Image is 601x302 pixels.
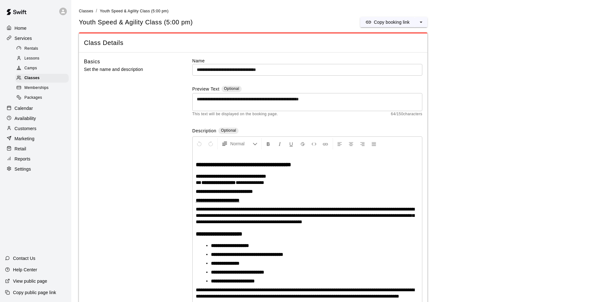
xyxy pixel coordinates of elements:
[15,35,32,41] p: Services
[320,138,331,149] button: Insert Link
[5,144,66,154] a: Retail
[357,138,368,149] button: Right Align
[15,125,36,132] p: Customers
[79,9,93,13] span: Classes
[15,44,69,53] div: Rentals
[24,65,37,72] span: Camps
[13,278,47,284] p: View public page
[15,73,71,83] a: Classes
[15,64,69,73] div: Camps
[13,267,37,273] p: Help Center
[79,8,593,15] nav: breadcrumb
[360,17,427,27] div: split button
[13,255,35,261] p: Contact Us
[15,84,69,92] div: Memberships
[15,93,69,102] div: Packages
[15,146,26,152] p: Retail
[374,19,410,25] p: Copy booking link
[5,164,66,174] a: Settings
[15,25,27,31] p: Home
[79,18,193,27] h5: Youth Speed & Agility Class (5:00 pm)
[15,54,69,63] div: Lessons
[15,166,31,172] p: Settings
[415,17,427,27] button: select merge strategy
[334,138,345,149] button: Left Align
[15,105,33,111] p: Calendar
[15,115,36,122] p: Availability
[192,86,220,93] label: Preview Text
[192,111,278,117] span: This text will be displayed on the booking page.
[5,124,66,133] a: Customers
[263,138,274,149] button: Format Bold
[79,8,93,13] a: Classes
[24,55,40,62] span: Lessons
[192,58,422,64] label: Name
[5,134,66,143] a: Marketing
[286,138,297,149] button: Format Underline
[84,39,422,47] span: Class Details
[15,156,30,162] p: Reports
[224,86,239,91] span: Optional
[230,141,253,147] span: Normal
[194,138,205,149] button: Undo
[5,114,66,123] a: Availability
[5,23,66,33] a: Home
[15,53,71,63] a: Lessons
[360,17,415,27] button: Copy booking link
[5,34,66,43] a: Services
[5,104,66,113] a: Calendar
[84,66,172,73] p: Set the name and description
[96,8,97,14] li: /
[15,44,71,53] a: Rentals
[15,93,71,103] a: Packages
[24,75,40,81] span: Classes
[13,289,56,296] p: Copy public page link
[24,85,48,91] span: Memberships
[274,138,285,149] button: Format Italics
[368,138,379,149] button: Justify Align
[15,135,35,142] p: Marketing
[5,154,66,164] a: Reports
[15,83,71,93] a: Memberships
[391,111,422,117] span: 64 / 150 characters
[100,9,169,13] span: Youth Speed & Agility Class (5:00 pm)
[192,128,216,135] label: Description
[15,74,69,83] div: Classes
[346,138,356,149] button: Center Align
[84,58,100,66] h6: Basics
[297,138,308,149] button: Format Strikethrough
[24,95,42,101] span: Packages
[219,138,260,149] button: Formatting Options
[205,138,216,149] button: Redo
[221,128,236,133] span: Optional
[309,138,319,149] button: Insert Code
[24,46,38,52] span: Rentals
[15,64,71,73] a: Camps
